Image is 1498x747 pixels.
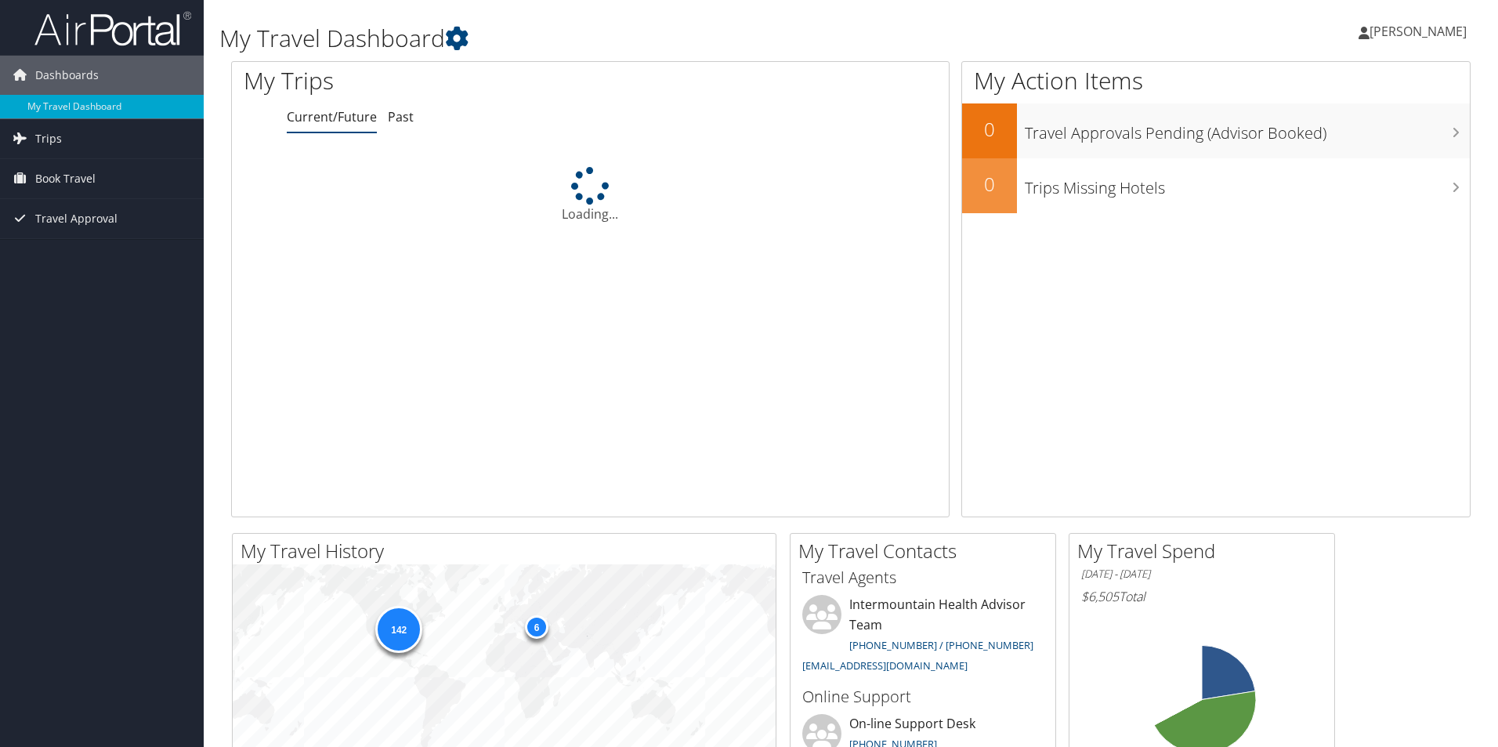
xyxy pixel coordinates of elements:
h3: Trips Missing Hotels [1025,169,1470,199]
h3: Travel Agents [802,567,1044,589]
h1: My Travel Dashboard [219,22,1062,55]
span: Trips [35,119,62,158]
a: Current/Future [287,108,377,125]
a: [PERSON_NAME] [1359,8,1482,55]
a: 0Travel Approvals Pending (Advisor Booked) [962,103,1470,158]
span: [PERSON_NAME] [1370,23,1467,40]
h3: Travel Approvals Pending (Advisor Booked) [1025,114,1470,144]
li: Intermountain Health Advisor Team [794,595,1051,679]
img: airportal-logo.png [34,10,191,47]
h6: Total [1081,588,1323,605]
div: 142 [375,606,422,653]
h2: My Travel Contacts [798,538,1055,564]
h3: Online Support [802,686,1044,708]
span: Travel Approval [35,199,118,238]
h2: My Travel Spend [1077,538,1334,564]
a: 0Trips Missing Hotels [962,158,1470,213]
span: $6,505 [1081,588,1119,605]
h2: My Travel History [241,538,776,564]
h1: My Action Items [962,64,1470,97]
h1: My Trips [244,64,639,97]
h2: 0 [962,171,1017,198]
a: [PHONE_NUMBER] / [PHONE_NUMBER] [849,638,1033,652]
div: Loading... [232,167,949,223]
a: Past [388,108,414,125]
span: Book Travel [35,159,96,198]
span: Dashboards [35,56,99,95]
h2: 0 [962,116,1017,143]
a: [EMAIL_ADDRESS][DOMAIN_NAME] [802,658,968,673]
h6: [DATE] - [DATE] [1081,567,1323,582]
div: 6 [524,615,548,639]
